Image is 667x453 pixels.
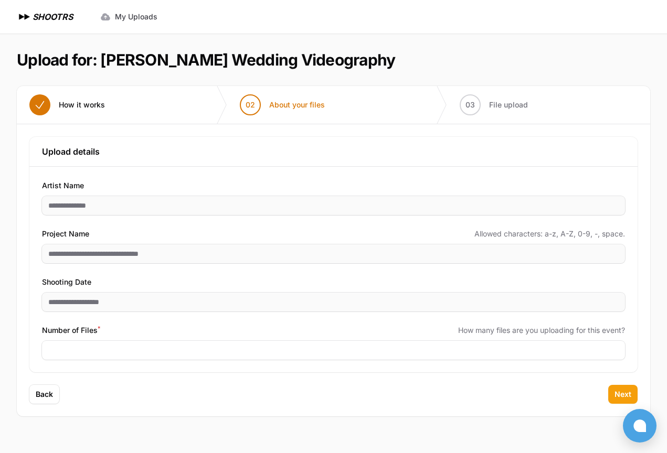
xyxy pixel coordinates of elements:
[447,86,541,124] button: 03 File upload
[17,86,118,124] button: How it works
[115,12,157,22] span: My Uploads
[42,179,84,192] span: Artist Name
[29,385,59,404] button: Back
[458,325,625,336] span: How many files are you uploading for this event?
[246,100,255,110] span: 02
[623,409,657,443] button: Open chat window
[489,100,528,110] span: File upload
[36,389,53,400] span: Back
[17,10,33,23] img: SHOOTRS
[59,100,105,110] span: How it works
[42,228,89,240] span: Project Name
[42,276,91,288] span: Shooting Date
[227,86,337,124] button: 02 About your files
[465,100,475,110] span: 03
[42,145,625,158] h3: Upload details
[615,389,631,400] span: Next
[33,10,73,23] h1: SHOOTRS
[94,7,164,26] a: My Uploads
[474,229,625,239] span: Allowed characters: a-z, A-Z, 0-9, -, space.
[17,50,395,69] h1: Upload for: [PERSON_NAME] Wedding Videography
[17,10,73,23] a: SHOOTRS SHOOTRS
[42,324,100,337] span: Number of Files
[608,385,638,404] button: Next
[269,100,325,110] span: About your files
